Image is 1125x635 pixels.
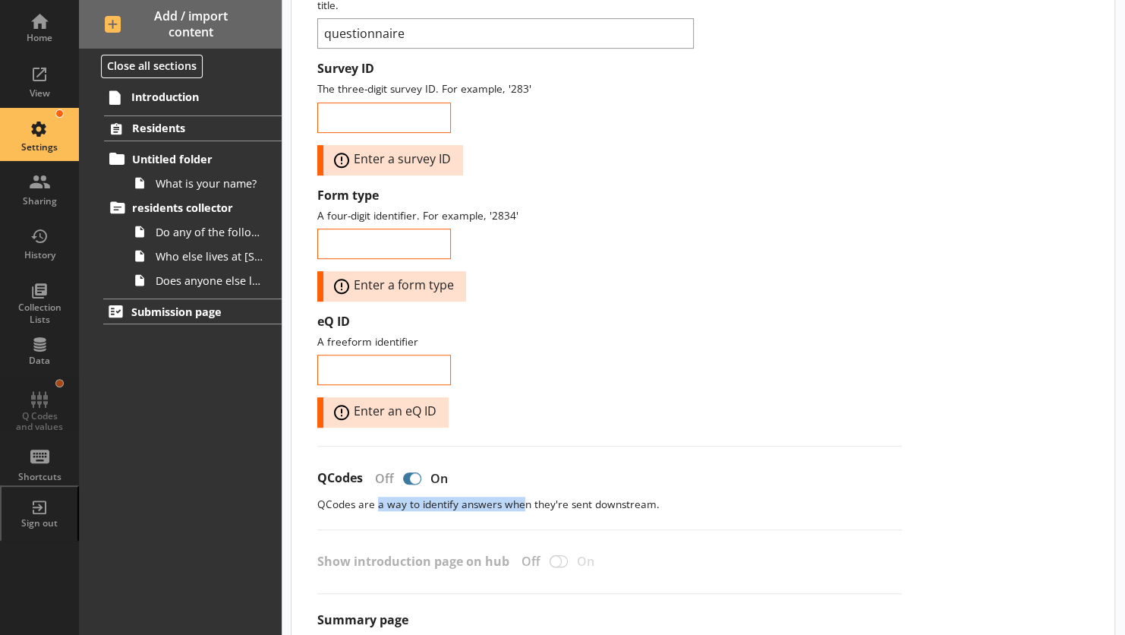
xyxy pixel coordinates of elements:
[13,302,66,325] div: Collection Lists
[131,90,257,104] span: Introduction
[128,171,281,195] a: What is your name?
[317,314,902,330] label: eQ ID
[329,277,472,295] span: Enter a form type
[105,8,256,40] span: Add / import content
[111,147,282,195] li: Untitled folderWhat is your name?
[132,121,257,135] span: Residents
[156,273,263,288] span: Does anyone else live at [STREET_ADDRESS]?
[317,61,902,77] label: Survey ID
[317,612,902,628] label: Summary page
[13,141,66,153] div: Settings
[128,220,281,244] a: Do any of the following people also live at [STREET_ADDRESS] on [DATE]?
[317,81,902,96] p: The three-digit survey ID. For example, '283'
[101,55,203,78] button: Close all sections
[156,176,263,191] span: What is your name?
[13,32,66,44] div: Home
[317,208,902,223] p: A four-digit identifier. For example, '2834'
[128,244,281,268] a: Who else lives at [STREET_ADDRESS]?
[363,470,400,487] div: Off
[424,470,460,487] div: On
[13,249,66,261] div: History
[131,305,257,319] span: Submission page
[329,151,469,169] span: Enter a survey ID
[317,188,902,204] label: Form type
[13,355,66,367] div: Data
[317,497,902,511] p: QCodes are a way to identify answers when they're sent downstream.
[79,115,282,292] li: ResidentsUntitled folderWhat is your name?residents collectorDo any of the following people also ...
[13,517,66,529] div: Sign out
[329,403,455,422] span: Enter an eQ ID
[13,471,66,483] div: Shortcuts
[317,334,902,349] p: A freeform identifier
[13,87,66,100] div: View
[104,195,281,220] a: residents collector
[156,249,263,264] span: Who else lives at [STREET_ADDRESS]?
[132,201,257,215] span: residents collector
[13,195,66,207] div: Sharing
[103,85,282,109] a: Introduction
[156,225,263,239] span: Do any of the following people also live at [STREET_ADDRESS] on [DATE]?
[132,152,257,166] span: Untitled folder
[111,195,282,292] li: residents collectorDo any of the following people also live at [STREET_ADDRESS] on [DATE]?Who els...
[104,115,281,141] a: Residents
[317,470,363,486] label: QCodes
[128,268,281,292] a: Does anyone else live at [STREET_ADDRESS]?
[104,147,281,171] a: Untitled folder
[103,299,282,324] a: Submission page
